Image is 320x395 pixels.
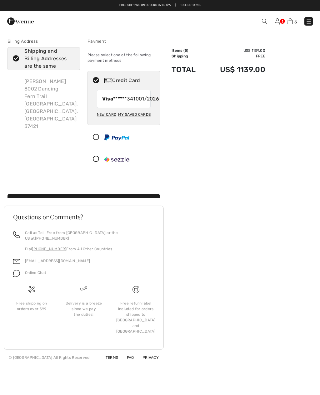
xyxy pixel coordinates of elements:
[7,194,160,211] button: Proceed to Summary
[7,38,80,45] div: Billing Address
[104,156,129,163] img: Sezzle
[87,38,160,45] div: Payment
[104,78,112,83] img: Credit Card
[185,48,187,53] span: 5
[25,271,46,275] span: Online Chat
[35,236,69,241] a: [PHONE_NUMBER]
[102,96,113,102] strong: Visa
[104,77,156,84] div: Credit Card
[11,300,53,312] div: Free shipping on orders over $99
[98,355,118,360] a: Terms
[7,18,34,24] a: 1ère Avenue
[119,355,134,360] a: FAQ
[275,18,280,25] img: My Info
[294,20,297,24] span: 5
[287,18,293,24] img: Shopping Bag
[204,48,265,53] td: US$ 1139.00
[28,286,35,293] img: Free shipping on orders over $99
[13,231,20,238] img: call
[63,300,105,317] div: Delivery is a breeze since we pay the duties!
[87,47,160,68] div: Please select one of the following payment methods
[172,48,204,53] td: Items ( )
[132,286,139,293] img: Free shipping on orders over $99
[80,286,87,293] img: Delivery is a breeze since we pay the duties!
[287,17,297,25] a: 5
[104,134,129,140] img: PayPal
[97,109,116,120] div: New Card
[32,247,66,251] a: [PHONE_NUMBER]
[139,95,159,103] span: 01/2026
[7,15,34,27] img: 1ère Avenue
[135,355,159,360] a: Privacy
[19,73,83,135] div: [PERSON_NAME] 8002 Dancing Fern Trail [GEOGRAPHIC_DATA], [GEOGRAPHIC_DATA], [GEOGRAPHIC_DATA] 37421
[172,59,204,80] td: Total
[172,53,204,59] td: Shipping
[119,3,172,7] a: Free shipping on orders over $99
[306,18,312,25] img: Menu
[118,109,151,120] div: My Saved Cards
[262,19,267,24] img: Search
[25,230,154,241] p: Call us Toll-Free from [GEOGRAPHIC_DATA] or the US at
[175,3,176,7] span: |
[13,258,20,265] img: email
[115,300,157,334] div: Free return label included for orders shipped to [GEOGRAPHIC_DATA] and [GEOGRAPHIC_DATA]
[25,246,154,252] p: Dial From All Other Countries
[204,53,265,59] td: Free
[180,3,201,7] a: Free Returns
[13,214,154,220] h3: Questions or Comments?
[13,270,20,277] img: chat
[9,355,90,360] div: © [GEOGRAPHIC_DATA] All Rights Reserved
[204,59,265,80] td: US$ 1139.00
[25,259,90,263] a: [EMAIL_ADDRESS][DOMAIN_NAME]
[24,47,71,70] div: Shipping and Billing Addresses are the same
